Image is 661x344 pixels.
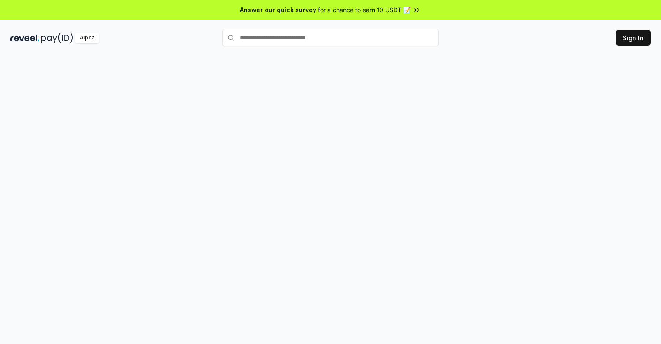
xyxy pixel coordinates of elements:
[41,33,73,43] img: pay_id
[75,33,99,43] div: Alpha
[318,5,411,14] span: for a chance to earn 10 USDT 📝
[240,5,316,14] span: Answer our quick survey
[616,30,651,46] button: Sign In
[10,33,39,43] img: reveel_dark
